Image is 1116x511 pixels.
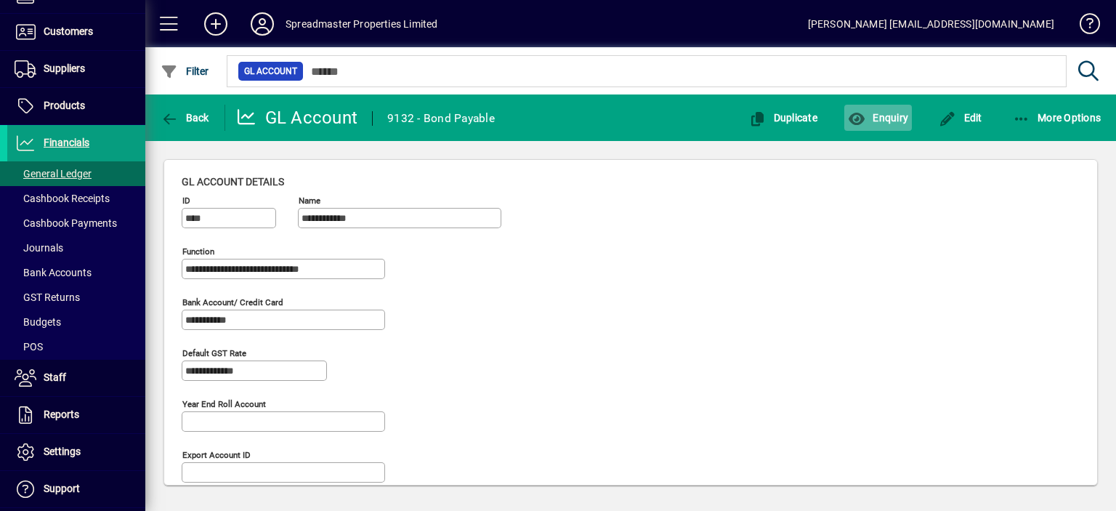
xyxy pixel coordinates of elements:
[44,409,79,420] span: Reports
[44,63,85,74] span: Suppliers
[7,236,145,260] a: Journals
[15,193,110,204] span: Cashbook Receipts
[7,186,145,211] a: Cashbook Receipts
[7,211,145,236] a: Cashbook Payments
[7,334,145,359] a: POS
[44,446,81,457] span: Settings
[286,12,437,36] div: Spreadmaster Properties Limited
[7,471,145,507] a: Support
[7,88,145,124] a: Products
[182,176,284,188] span: GL account details
[7,161,145,186] a: General Ledger
[15,168,92,180] span: General Ledger
[15,267,92,278] span: Bank Accounts
[244,64,297,79] span: GL Account
[15,291,80,303] span: GST Returns
[44,25,93,37] span: Customers
[161,65,209,77] span: Filter
[161,112,209,124] span: Back
[182,450,251,460] mat-label: Export account ID
[7,310,145,334] a: Budgets
[44,483,80,494] span: Support
[182,399,266,409] mat-label: Year end roll account
[299,196,320,206] mat-label: Name
[236,106,358,129] div: GL Account
[182,297,283,307] mat-label: Bank Account/ Credit card
[44,137,89,148] span: Financials
[844,105,912,131] button: Enquiry
[935,105,986,131] button: Edit
[7,51,145,87] a: Suppliers
[15,242,63,254] span: Journals
[7,14,145,50] a: Customers
[808,12,1054,36] div: [PERSON_NAME] [EMAIL_ADDRESS][DOMAIN_NAME]
[1009,105,1105,131] button: More Options
[748,112,817,124] span: Duplicate
[7,285,145,310] a: GST Returns
[182,348,246,358] mat-label: Default GST rate
[387,107,495,130] div: 9132 - Bond Payable
[239,11,286,37] button: Profile
[44,100,85,111] span: Products
[1069,3,1098,50] a: Knowledge Base
[157,58,213,84] button: Filter
[745,105,821,131] button: Duplicate
[7,360,145,396] a: Staff
[15,341,43,353] span: POS
[7,397,145,433] a: Reports
[193,11,239,37] button: Add
[848,112,908,124] span: Enquiry
[1013,112,1101,124] span: More Options
[7,260,145,285] a: Bank Accounts
[15,316,61,328] span: Budgets
[157,105,213,131] button: Back
[44,371,66,383] span: Staff
[182,246,214,257] mat-label: Function
[7,434,145,470] a: Settings
[182,196,190,206] mat-label: ID
[15,217,117,229] span: Cashbook Payments
[939,112,982,124] span: Edit
[145,105,225,131] app-page-header-button: Back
